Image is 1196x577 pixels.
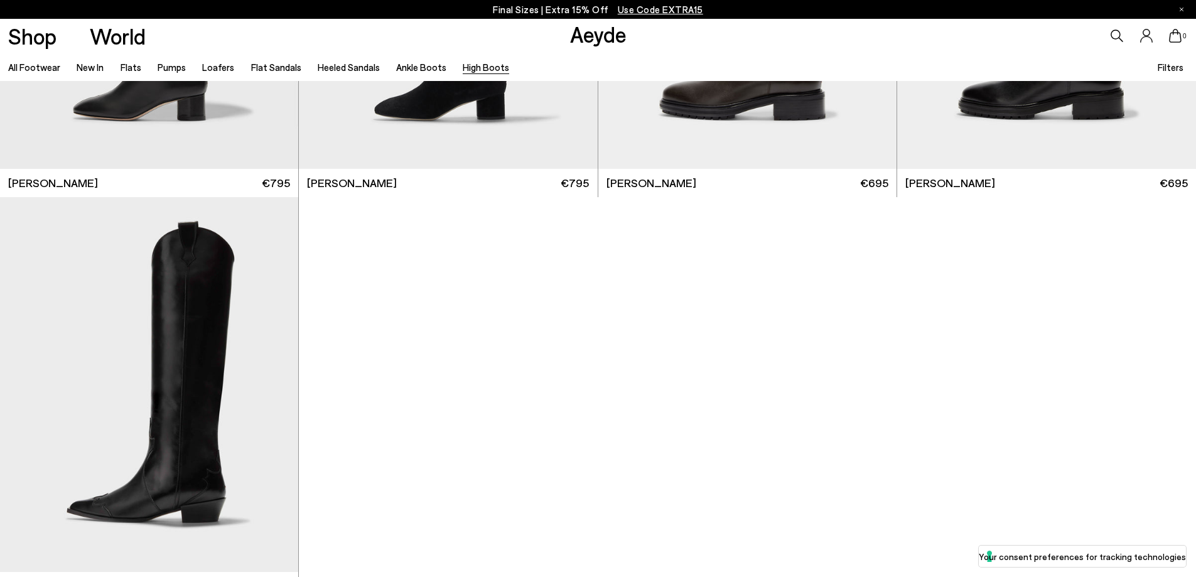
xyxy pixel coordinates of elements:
[158,62,186,73] a: Pumps
[307,175,397,191] span: [PERSON_NAME]
[979,550,1186,563] label: Your consent preferences for tracking technologies
[1158,62,1183,73] span: Filters
[77,62,104,73] a: New In
[121,62,141,73] a: Flats
[262,175,290,191] span: €795
[8,25,57,47] a: Shop
[8,175,98,191] span: [PERSON_NAME]
[598,169,897,197] a: [PERSON_NAME] €695
[493,2,703,18] p: Final Sizes | Extra 15% Off
[979,546,1186,567] button: Your consent preferences for tracking technologies
[299,169,597,197] a: [PERSON_NAME] €795
[1160,175,1188,191] span: €695
[905,175,995,191] span: [PERSON_NAME]
[251,62,301,73] a: Flat Sandals
[8,62,60,73] a: All Footwear
[860,175,888,191] span: €695
[90,25,146,47] a: World
[318,62,380,73] a: Heeled Sandals
[202,62,234,73] a: Loafers
[396,62,446,73] a: Ankle Boots
[570,21,627,47] a: Aeyde
[1169,29,1182,43] a: 0
[606,175,696,191] span: [PERSON_NAME]
[618,4,703,15] span: Navigate to /collections/ss25-final-sizes
[1182,33,1188,40] span: 0
[897,169,1196,197] a: [PERSON_NAME] €695
[463,62,509,73] a: High Boots
[561,175,589,191] span: €795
